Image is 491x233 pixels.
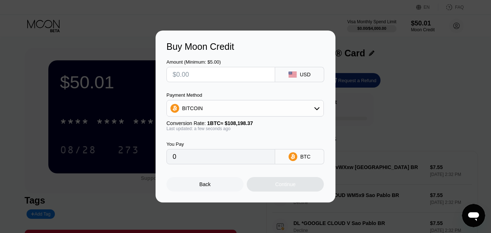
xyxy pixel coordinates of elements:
[300,72,311,77] div: USD
[166,120,324,126] div: Conversion Rate:
[462,204,485,227] iframe: Botão para abrir a janela de mensagens
[182,105,203,111] div: BITCOIN
[300,154,310,160] div: BTC
[166,126,324,131] div: Last updated: a few seconds ago
[173,67,269,82] input: $0.00
[166,141,275,147] div: You Pay
[200,181,211,187] div: Back
[167,101,323,116] div: BITCOIN
[166,41,325,52] div: Buy Moon Credit
[207,120,253,126] span: 1 BTC ≈ $108,198.37
[166,177,244,192] div: Back
[166,92,324,98] div: Payment Method
[166,59,275,65] div: Amount (Minimum: $5.00)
